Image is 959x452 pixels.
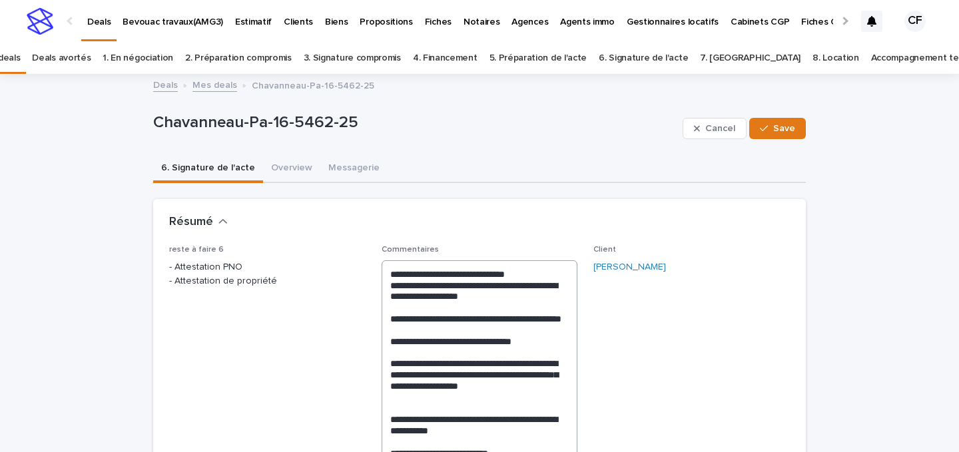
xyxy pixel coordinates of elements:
span: Cancel [705,124,735,133]
a: 4. Financement [413,43,478,74]
span: Commentaires [382,246,439,254]
button: Overview [263,155,320,183]
button: 6. Signature de l'acte [153,155,263,183]
span: Client [593,246,616,254]
h2: Résumé [169,215,213,230]
a: 2. Préparation compromis [185,43,292,74]
a: 8. Location [812,43,859,74]
button: Save [749,118,806,139]
a: 1. En négociation [103,43,173,74]
img: stacker-logo-s-only.png [27,8,53,35]
a: Deals avortés [32,43,91,74]
div: CF [904,11,926,32]
button: Résumé [169,215,228,230]
a: 3. Signature compromis [304,43,401,74]
a: 5. Préparation de l'acte [489,43,587,74]
a: Deals [153,77,178,92]
span: reste à faire 6 [169,246,224,254]
span: Save [773,124,795,133]
p: Chavanneau-Pa-16-5462-25 [153,113,677,132]
button: Cancel [683,118,747,139]
p: Chavanneau-Pa-16-5462-25 [252,77,374,92]
a: Mes deals [192,77,237,92]
p: - Attestation PNO - Attestation de propriété [169,260,366,288]
a: [PERSON_NAME] [593,260,666,274]
a: 7. [GEOGRAPHIC_DATA] [700,43,800,74]
button: Messagerie [320,155,388,183]
a: 6. Signature de l'acte [599,43,688,74]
